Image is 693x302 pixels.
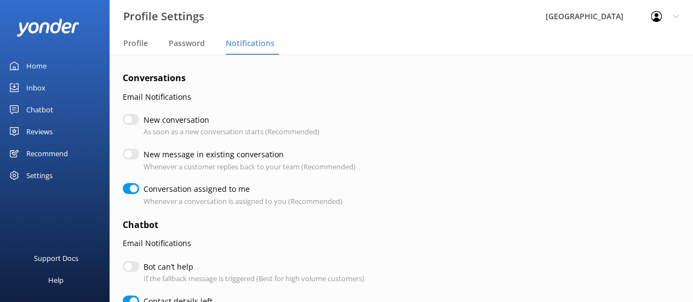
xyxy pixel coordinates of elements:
[226,38,274,49] span: Notifications
[144,114,314,126] label: New conversation
[144,149,350,161] label: New message in existing conversation
[144,126,319,138] p: As soon as a new conversation starts (Recommended)
[144,273,364,284] p: If the fallback message is triggered (Best for high volume customers)
[144,161,356,173] p: Whenever a customer replies back to your team (Recommended)
[123,38,148,49] span: Profile
[123,91,671,103] p: Email Notifications
[144,261,359,273] label: Bot can’t help
[26,99,53,121] div: Chatbot
[123,237,671,249] p: Email Notifications
[16,19,79,37] img: yonder-white-logo.png
[123,218,671,232] h4: Chatbot
[123,71,671,86] h4: Conversations
[26,121,53,143] div: Reviews
[123,8,204,25] h3: Profile Settings
[26,55,47,77] div: Home
[26,77,45,99] div: Inbox
[48,269,64,291] div: Help
[26,143,68,164] div: Recommend
[26,164,53,186] div: Settings
[34,247,78,269] div: Support Docs
[169,38,205,49] span: Password
[144,196,342,207] p: Whenever a conversation is assigned to you (Recommended)
[144,183,337,195] label: Conversation assigned to me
